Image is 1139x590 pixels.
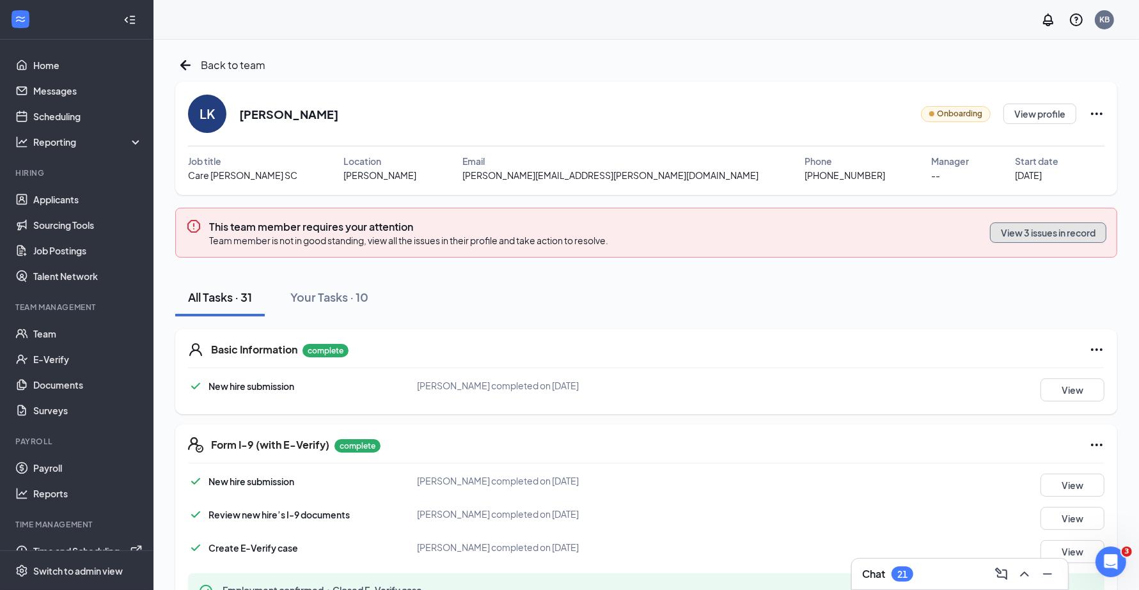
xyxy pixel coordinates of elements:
[33,346,143,372] a: E-Verify
[15,167,140,178] div: Hiring
[15,519,140,530] div: TIME MANAGEMENT
[417,508,579,520] span: [PERSON_NAME] completed on [DATE]
[209,235,608,246] span: Team member is not in good standing, view all the issues in their profile and take action to reso...
[897,569,907,580] div: 21
[208,509,350,520] span: Review new hire’s I-9 documents
[417,475,579,486] span: [PERSON_NAME] completed on [DATE]
[175,55,265,75] a: ArrowLeftNewBack to team
[290,289,368,305] div: Your Tasks · 10
[188,342,203,357] svg: User
[175,55,196,75] svg: ArrowLeftNew
[33,538,143,564] a: Time and SchedulingExternalLink
[1003,104,1076,124] button: View profile
[33,455,143,481] a: Payroll
[33,321,143,346] a: Team
[1122,547,1132,557] span: 3
[188,289,252,305] div: All Tasks · 31
[931,168,940,182] span: --
[33,187,143,212] a: Applicants
[1089,342,1104,357] svg: Ellipses
[188,507,203,522] svg: Checkmark
[862,567,885,581] h3: Chat
[1041,12,1056,27] svg: Notifications
[33,104,143,129] a: Scheduling
[33,481,143,506] a: Reports
[188,154,221,168] span: Job title
[33,52,143,78] a: Home
[990,222,1106,243] button: View 3 issues in record
[200,105,215,123] div: LK
[334,439,381,453] p: complete
[188,474,203,489] svg: Checkmark
[33,564,123,577] div: Switch to admin view
[1037,564,1058,584] button: Minimize
[417,380,579,391] span: [PERSON_NAME] completed on [DATE]
[1040,566,1055,582] svg: Minimize
[302,344,349,357] p: complete
[188,168,297,182] span: Care [PERSON_NAME] SC
[343,154,381,168] span: Location
[994,566,1009,582] svg: ComposeMessage
[33,78,143,104] a: Messages
[931,154,969,168] span: Manager
[1096,547,1126,577] iframe: Intercom live chat
[1099,14,1110,25] div: KB
[1069,12,1084,27] svg: QuestionInfo
[1041,507,1104,530] button: View
[462,154,485,168] span: Email
[15,436,140,447] div: Payroll
[1014,564,1035,584] button: ChevronUp
[937,108,982,120] span: Onboarding
[1041,540,1104,563] button: View
[33,263,143,289] a: Talent Network
[188,378,203,394] svg: Checkmark
[805,168,885,182] span: [PHONE_NUMBER]
[33,212,143,238] a: Sourcing Tools
[33,372,143,398] a: Documents
[1089,437,1104,453] svg: Ellipses
[991,564,1012,584] button: ComposeMessage
[186,219,201,234] svg: Error
[209,220,608,234] h3: This team member requires your attention
[33,136,143,148] div: Reporting
[201,57,265,73] span: Back to team
[239,106,338,122] h2: [PERSON_NAME]
[188,540,203,555] svg: Checkmark
[1015,168,1042,182] span: [DATE]
[208,380,294,392] span: New hire submission
[33,238,143,263] a: Job Postings
[1089,106,1104,121] svg: Ellipses
[15,136,28,148] svg: Analysis
[1015,154,1058,168] span: Start date
[33,398,143,423] a: Surveys
[1041,474,1104,497] button: View
[208,542,298,554] span: Create E-Verify case
[211,343,297,357] h5: Basic Information
[805,154,832,168] span: Phone
[15,564,28,577] svg: Settings
[14,13,27,26] svg: WorkstreamLogo
[123,13,136,26] svg: Collapse
[417,541,579,553] span: [PERSON_NAME] completed on [DATE]
[1041,378,1104,401] button: View
[15,302,140,313] div: Team Management
[211,438,329,452] h5: Form I-9 (with E-Verify)
[1017,566,1032,582] svg: ChevronUp
[208,476,294,487] span: New hire submission
[188,437,203,453] svg: FormI9EVerifyIcon
[343,168,416,182] span: [PERSON_NAME]
[462,168,758,182] span: [PERSON_NAME][EMAIL_ADDRESS][PERSON_NAME][DOMAIN_NAME]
